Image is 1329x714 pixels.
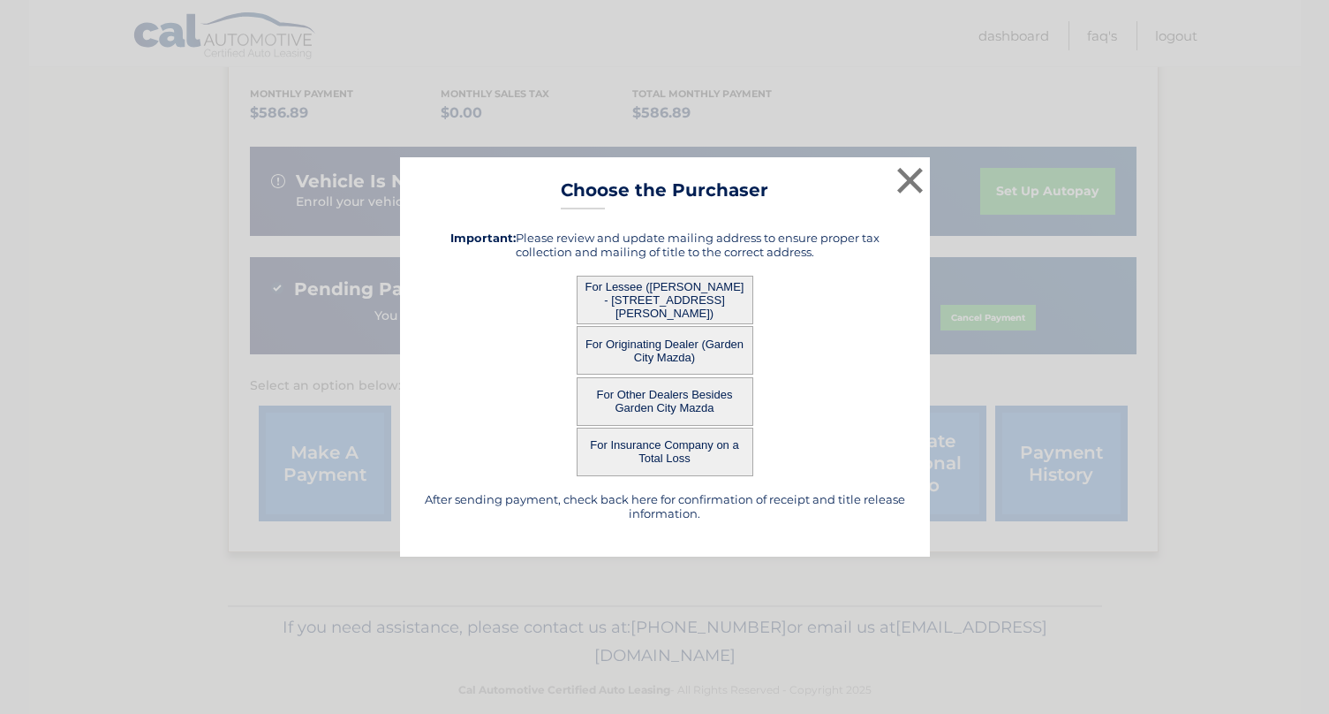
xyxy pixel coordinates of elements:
button: For Originating Dealer (Garden City Mazda) [577,326,753,375]
h5: Please review and update mailing address to ensure proper tax collection and mailing of title to ... [422,231,908,259]
button: For Lessee ([PERSON_NAME] - [STREET_ADDRESS][PERSON_NAME]) [577,276,753,324]
h3: Choose the Purchaser [561,179,768,210]
strong: Important: [450,231,516,245]
button: For Other Dealers Besides Garden City Mazda [577,377,753,426]
button: × [893,163,928,198]
h5: After sending payment, check back here for confirmation of receipt and title release information. [422,492,908,520]
button: For Insurance Company on a Total Loss [577,428,753,476]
